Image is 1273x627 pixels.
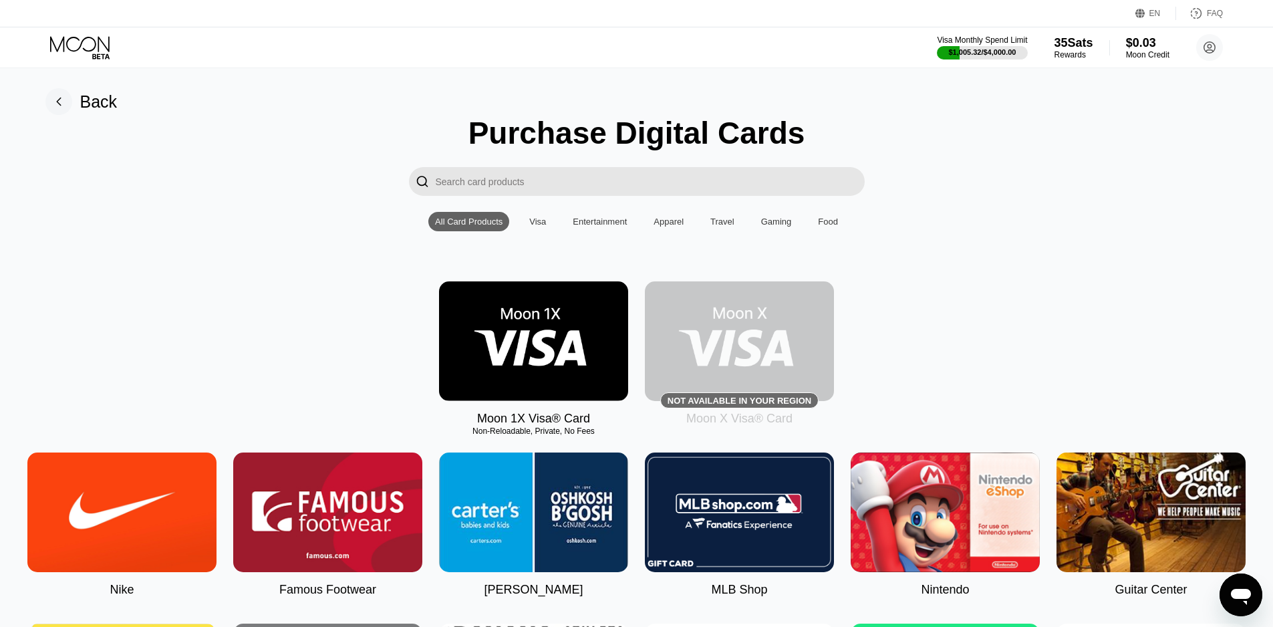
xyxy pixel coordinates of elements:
[1054,50,1093,59] div: Rewards
[279,583,376,597] div: Famous Footwear
[1115,583,1187,597] div: Guitar Center
[1126,50,1169,59] div: Moon Credit
[566,212,633,231] div: Entertainment
[811,212,845,231] div: Food
[686,412,793,426] div: Moon X Visa® Card
[439,426,628,436] div: Non-Reloadable, Private, No Fees
[416,174,429,189] div: 
[468,115,805,151] div: Purchase Digital Cards
[949,48,1016,56] div: $1,005.32 / $4,000.00
[436,167,865,196] input: Search card products
[1207,9,1223,18] div: FAQ
[1126,36,1169,59] div: $0.03Moon Credit
[1220,574,1262,616] iframe: Button to launch messaging window, conversation in progress
[409,167,436,196] div: 
[80,92,118,112] div: Back
[937,35,1027,59] div: Visa Monthly Spend Limit$1,005.32/$4,000.00
[818,217,838,227] div: Food
[647,212,690,231] div: Apparel
[45,88,118,115] div: Back
[110,583,134,597] div: Nike
[710,217,734,227] div: Travel
[1054,36,1093,59] div: 35SatsRewards
[711,583,767,597] div: MLB Shop
[1126,36,1169,50] div: $0.03
[1135,7,1176,20] div: EN
[1176,7,1223,20] div: FAQ
[428,212,509,231] div: All Card Products
[523,212,553,231] div: Visa
[573,217,627,227] div: Entertainment
[435,217,503,227] div: All Card Products
[484,583,583,597] div: [PERSON_NAME]
[477,412,590,426] div: Moon 1X Visa® Card
[1149,9,1161,18] div: EN
[645,281,834,401] div: Not available in your region
[704,212,741,231] div: Travel
[937,35,1027,45] div: Visa Monthly Spend Limit
[761,217,792,227] div: Gaming
[921,583,969,597] div: Nintendo
[1054,36,1093,50] div: 35 Sats
[654,217,684,227] div: Apparel
[529,217,546,227] div: Visa
[754,212,799,231] div: Gaming
[668,396,811,406] div: Not available in your region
